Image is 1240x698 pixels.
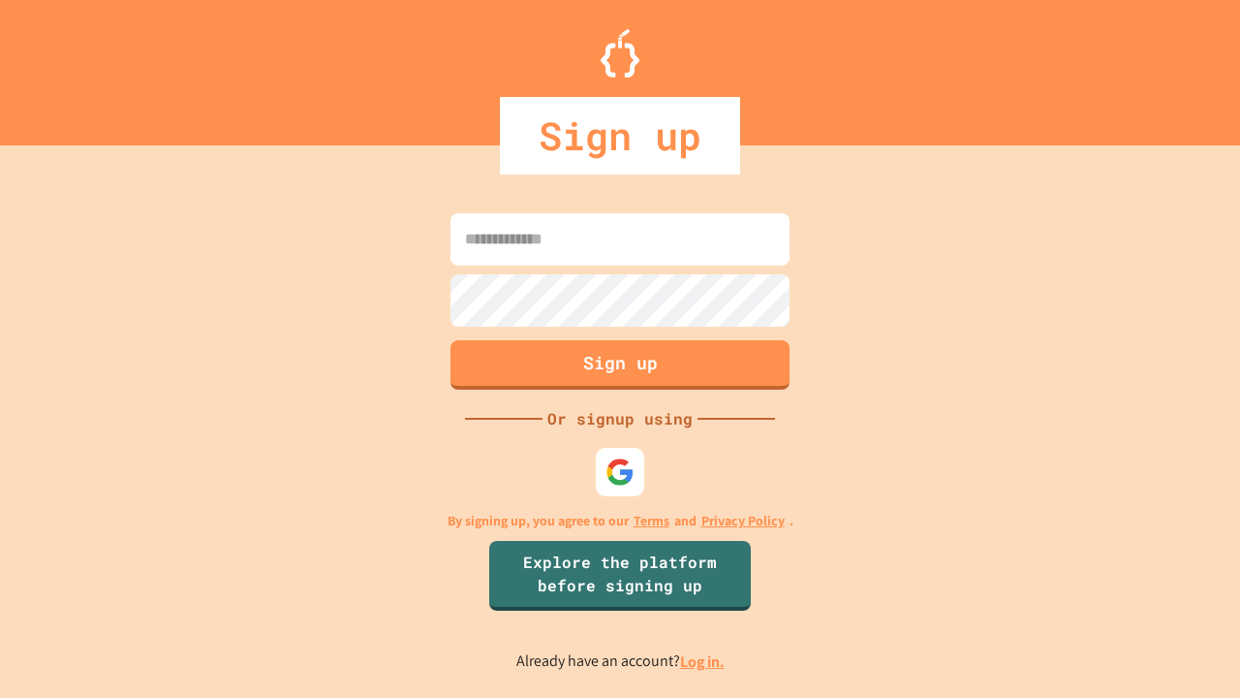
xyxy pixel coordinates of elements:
[542,407,697,430] div: Or signup using
[605,458,635,487] img: google-icon.svg
[701,511,785,531] a: Privacy Policy
[601,29,639,78] img: Logo.svg
[516,650,725,674] p: Already have an account?
[448,511,793,531] p: By signing up, you agree to our and .
[489,541,751,611] a: Explore the platform before signing up
[500,97,740,174] div: Sign up
[450,340,790,390] button: Sign up
[1159,620,1221,679] iframe: chat widget
[634,511,669,531] a: Terms
[1079,536,1221,619] iframe: chat widget
[680,651,725,672] a: Log in.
